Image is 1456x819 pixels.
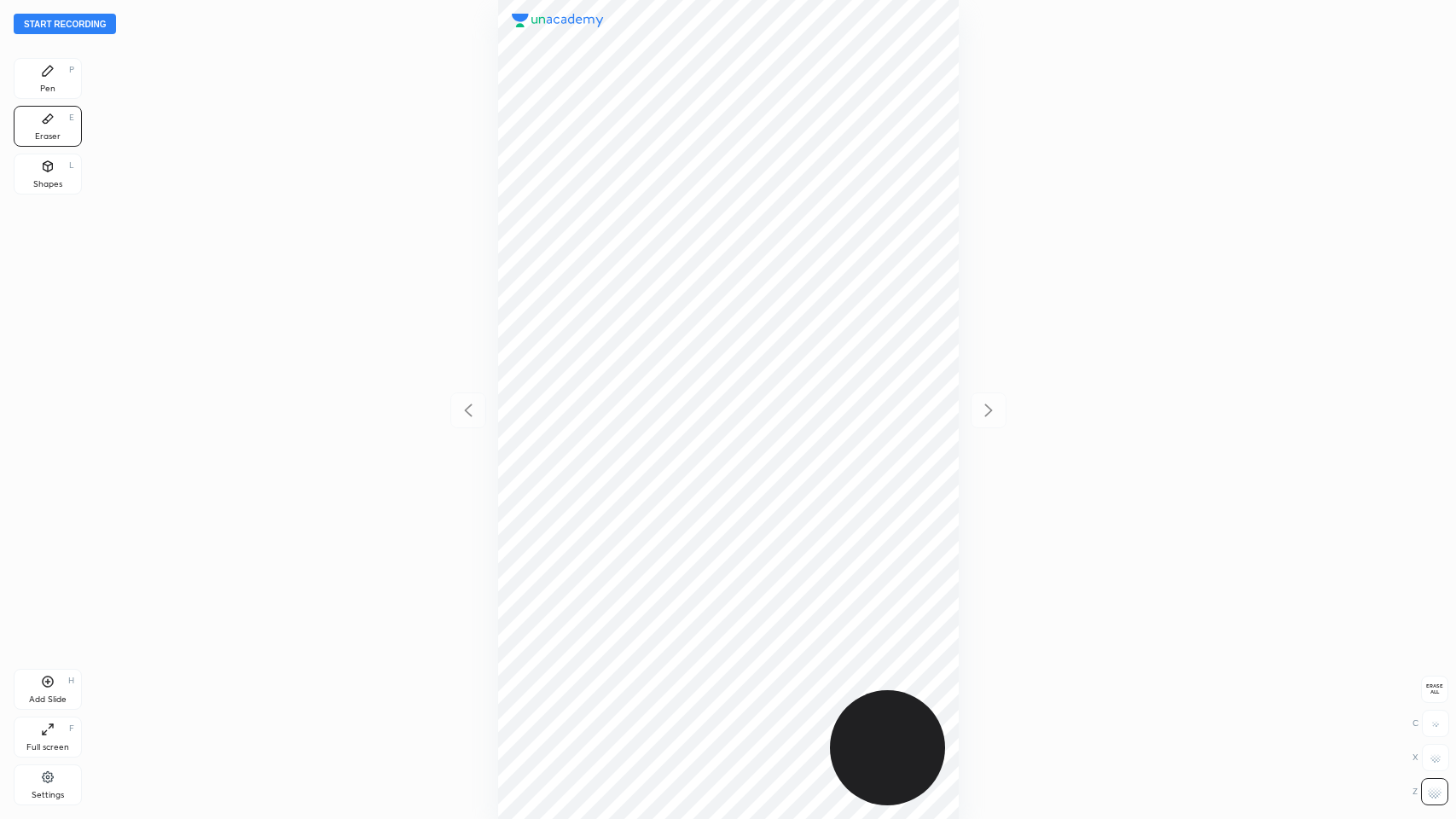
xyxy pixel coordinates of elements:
div: Settings [32,791,64,799]
div: Shapes [33,180,62,189]
div: Full screen [26,743,69,752]
div: X [1412,744,1449,771]
div: Add Slide [29,695,67,704]
img: logo.38c385cc.svg [512,14,604,27]
div: Eraser [35,132,61,141]
div: P [69,66,74,74]
span: Erase all [1422,683,1447,695]
div: F [69,724,74,733]
div: C [1412,710,1449,737]
div: L [69,161,74,170]
div: H [68,677,74,685]
button: Start recording [14,14,116,34]
div: Pen [40,84,55,93]
div: E [69,113,74,122]
div: Z [1412,778,1448,805]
